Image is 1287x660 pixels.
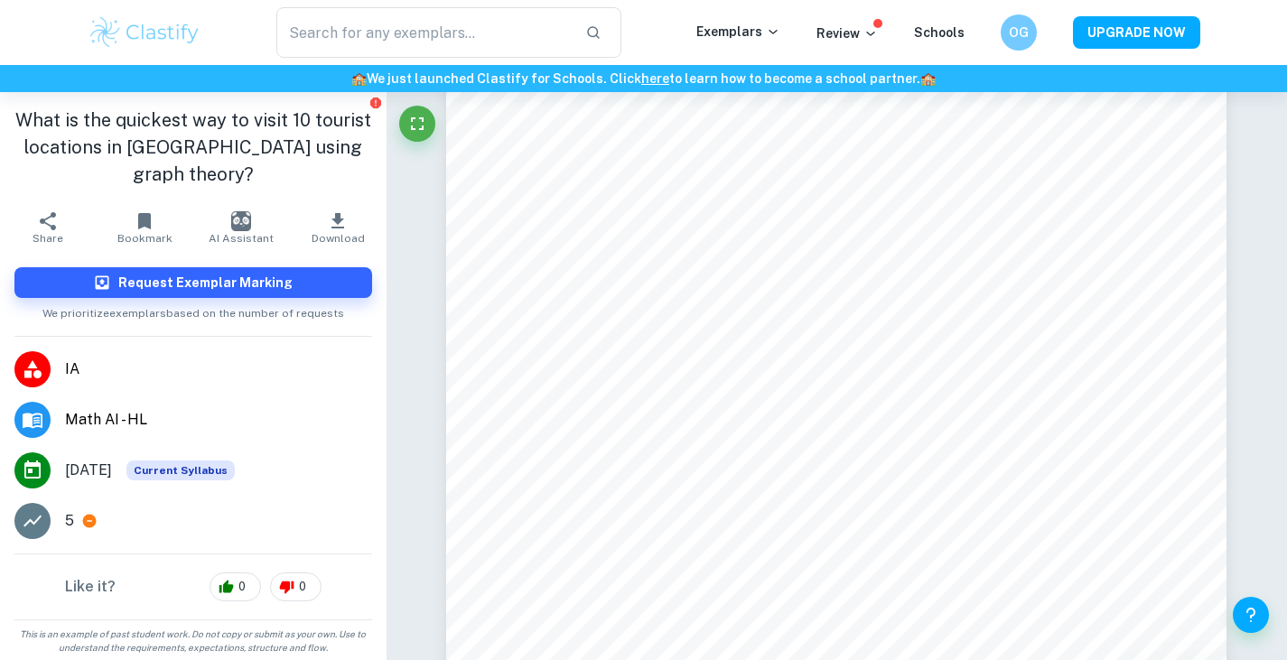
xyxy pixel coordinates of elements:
img: Clastify logo [88,14,202,51]
span: 🏫 [920,71,936,86]
button: Bookmark [97,202,193,253]
button: OG [1001,14,1037,51]
span: 0 [228,578,256,596]
button: UPGRADE NOW [1073,16,1200,49]
button: Request Exemplar Marking [14,267,372,298]
span: Current Syllabus [126,460,235,480]
button: Report issue [369,96,383,109]
h6: Like it? [65,576,116,598]
a: Schools [914,25,965,40]
span: Math AI - HL [65,409,372,431]
span: AI Assistant [209,232,274,245]
span: Download [312,232,365,245]
p: Exemplars [696,22,780,42]
h6: OG [1008,23,1029,42]
span: IA [65,358,372,380]
h1: What is the quickest way to visit 10 tourist locations in [GEOGRAPHIC_DATA] using graph theory? [14,107,372,188]
span: 0 [289,578,316,596]
div: 0 [210,572,261,601]
a: here [641,71,669,86]
button: AI Assistant [193,202,290,253]
div: This exemplar is based on the current syllabus. Feel free to refer to it for inspiration/ideas wh... [126,460,235,480]
div: 0 [270,572,322,601]
p: Review [816,23,878,43]
h6: We just launched Clastify for Schools. Click to learn how to become a school partner. [4,69,1283,88]
h6: Request Exemplar Marking [118,273,293,293]
span: Share [33,232,63,245]
button: Download [290,202,387,253]
img: AI Assistant [231,211,251,231]
span: Bookmark [117,232,173,245]
span: [DATE] [65,460,112,481]
span: We prioritize exemplars based on the number of requests [42,298,344,321]
p: 5 [65,510,74,532]
button: Fullscreen [399,106,435,142]
span: 🏫 [351,71,367,86]
span: This is an example of past student work. Do not copy or submit as your own. Use to understand the... [7,627,379,655]
input: Search for any exemplars... [276,7,572,58]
